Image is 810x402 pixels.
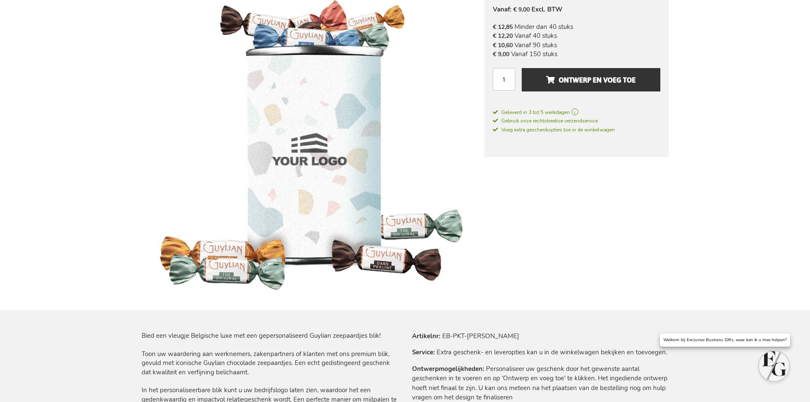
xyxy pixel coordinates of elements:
li: Vanaf 150 stuks [493,50,660,59]
span: Excl. BTW [531,5,563,14]
li: Vanaf 40 stuks [493,31,660,40]
span: Voeg extra geschenkopties toe in de winkelwagen [493,126,615,133]
button: Ontwerp en voeg toe [522,68,660,91]
span: € 12,20 [493,32,513,40]
span: € 12,85 [493,23,513,31]
span: Gebruik onze rechtstreekse verzendservice [493,117,598,124]
span: € 9,00 [493,50,509,58]
span: Vanaf: [493,5,512,14]
a: Gebruik onze rechtstreekse verzendservice [493,116,660,125]
span: Ontwerp en voeg toe [546,73,636,87]
a: Geleverd in 3 tot 5 werkdagen [493,108,660,116]
span: € 10,60 [493,41,513,49]
a: Voeg extra geschenkopties toe in de winkelwagen [493,125,660,134]
span: € 9,00 [513,6,530,14]
li: Vanaf 90 stuks [493,41,660,50]
li: Minder dan 40 stuks [493,23,660,31]
input: Aantal [493,68,515,91]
